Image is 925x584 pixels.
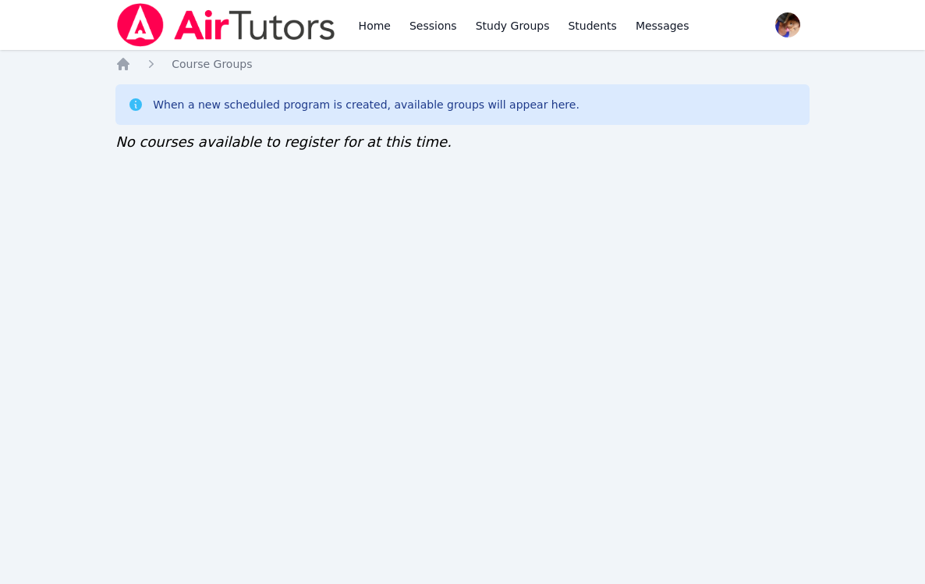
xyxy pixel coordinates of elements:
div: When a new scheduled program is created, available groups will appear here. [153,97,579,112]
span: Messages [636,18,689,34]
a: Course Groups [172,56,252,72]
img: Air Tutors [115,3,336,47]
nav: Breadcrumb [115,56,810,72]
span: Course Groups [172,58,252,70]
span: No courses available to register for at this time. [115,134,452,150]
